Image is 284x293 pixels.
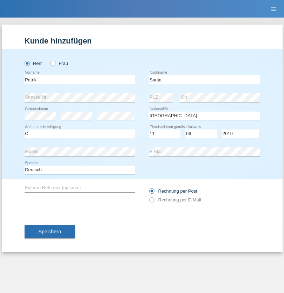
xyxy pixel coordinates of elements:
label: Rechnung per Post [149,188,197,194]
i: menu [270,6,277,13]
label: Frau [50,61,68,66]
a: menu [266,7,280,11]
h1: Kunde hinzufügen [25,36,260,45]
button: Speichern [25,225,75,239]
input: Herr [25,61,29,65]
span: Speichern [39,229,61,234]
input: Rechnung per E-Mail [149,197,154,206]
label: Herr [25,61,42,66]
input: Rechnung per Post [149,188,154,197]
label: Rechnung per E-Mail [149,197,201,202]
input: Frau [50,61,55,65]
